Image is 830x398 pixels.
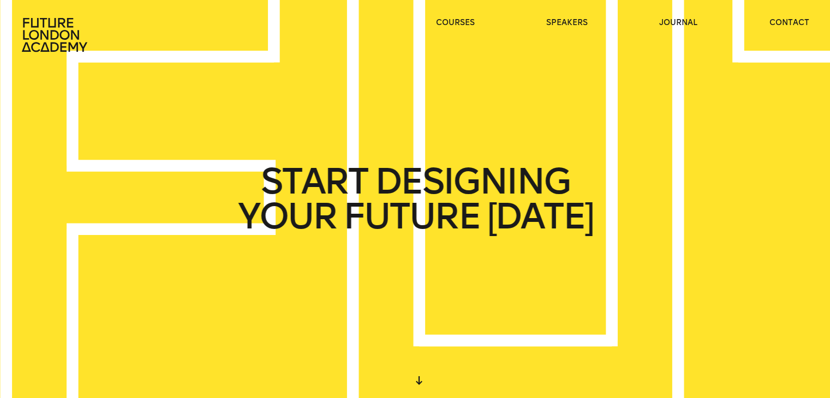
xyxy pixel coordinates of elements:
span: [DATE] [487,199,593,234]
a: contact [769,17,809,28]
span: START [260,164,367,199]
span: DESIGNING [374,164,569,199]
span: FUTURE [343,199,480,234]
a: speakers [546,17,588,28]
span: YOUR [237,199,336,234]
a: courses [436,17,475,28]
a: journal [659,17,697,28]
